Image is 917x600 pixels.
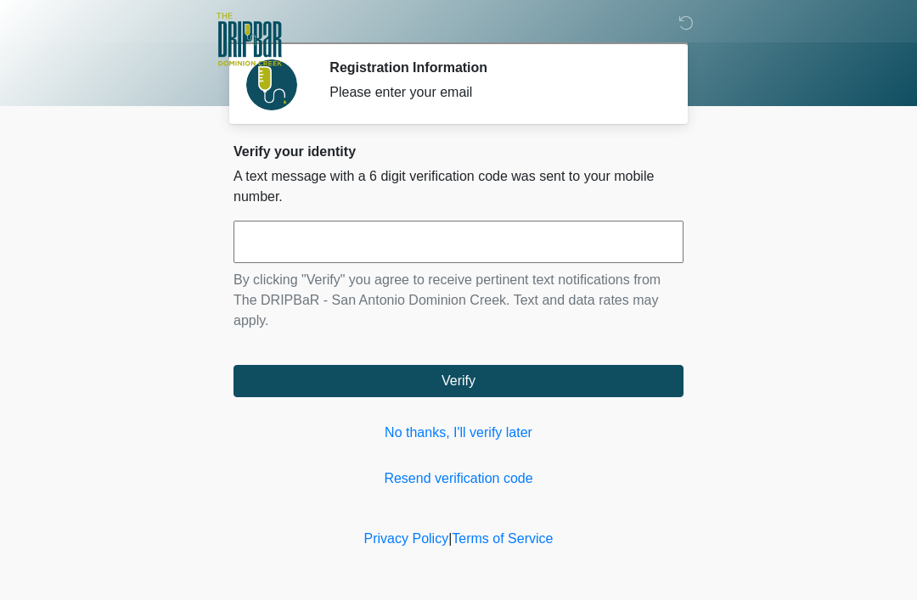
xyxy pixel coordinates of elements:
a: No thanks, I'll verify later [233,423,684,443]
p: A text message with a 6 digit verification code was sent to your mobile number. [233,166,684,207]
img: Agent Avatar [246,59,297,110]
p: By clicking "Verify" you agree to receive pertinent text notifications from The DRIPBaR - San Ant... [233,270,684,331]
h2: Verify your identity [233,143,684,160]
div: Please enter your email [329,82,658,103]
a: Privacy Policy [364,531,449,546]
a: Resend verification code [233,468,684,489]
a: Terms of Service [452,531,553,546]
img: The DRIPBaR - San Antonio Dominion Creek Logo [217,13,282,69]
button: Verify [233,365,684,397]
a: | [448,531,452,546]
